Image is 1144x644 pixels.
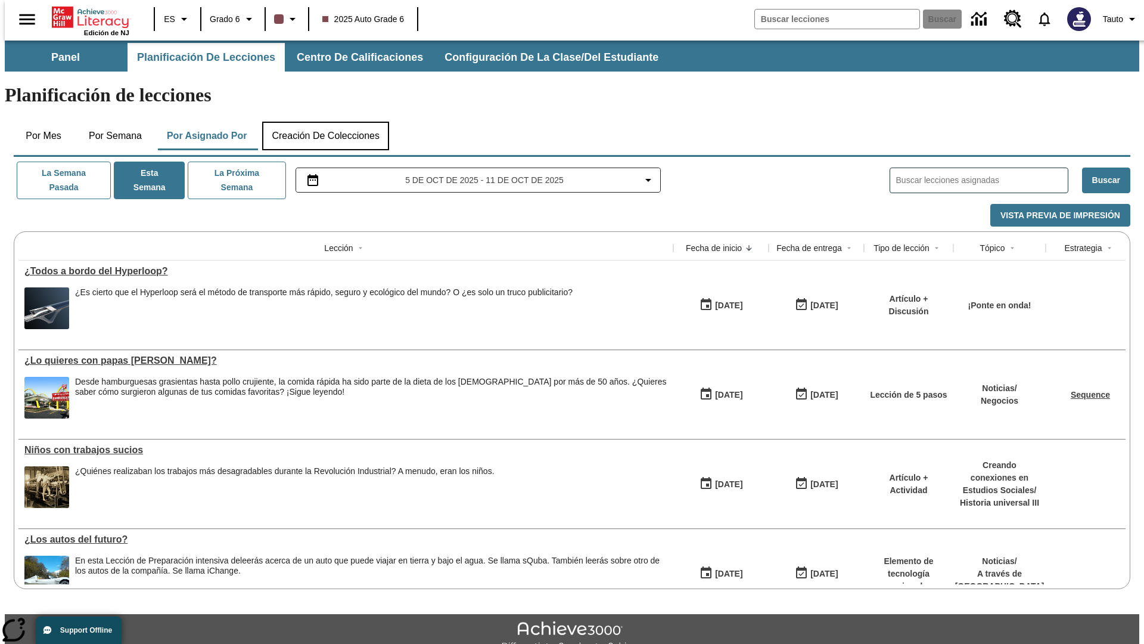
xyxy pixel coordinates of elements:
[24,287,69,329] img: Representación artística del vehículo Hyperloop TT entrando en un túnel
[75,287,573,298] div: ¿Es cierto que el Hyperloop será el método de transporte más rápido, seguro y ecológico del mundo...
[444,51,658,64] span: Configuración de la clase/del estudiante
[14,122,73,150] button: Por mes
[79,122,151,150] button: Por semana
[968,299,1031,312] p: ¡Ponte en onda!
[695,383,747,406] button: 07/14/25: Primer día en que estuvo disponible la lección
[1005,241,1019,255] button: Sort
[269,8,304,30] button: El color de la clase es café oscuro. Cambiar el color de la clase.
[1082,168,1130,193] button: Buscar
[964,3,997,36] a: Centro de información
[955,555,1044,568] p: Noticias /
[810,566,838,581] div: [DATE]
[742,241,756,255] button: Sort
[755,10,919,29] input: Buscar campo
[955,568,1044,593] p: A través de [GEOGRAPHIC_DATA]
[24,355,667,366] a: ¿Lo quieres con papas fritas?, Lecciones
[715,477,742,492] div: [DATE]
[210,13,240,26] span: Grado 6
[24,556,69,597] img: Un automóvil de alta tecnología flotando en el agua.
[75,377,667,397] div: Desde hamburguesas grasientas hasta pollo crujiente, la comida rápida ha sido parte de la dieta d...
[959,459,1040,497] p: Creando conexiones en Estudios Sociales /
[981,382,1018,395] p: Noticias /
[870,555,947,593] p: Elemento de tecnología mejorada
[24,534,667,545] div: ¿Los autos del futuro?
[997,3,1029,35] a: Centro de recursos, Se abrirá en una pestaña nueva.
[5,43,669,72] div: Subbarra de navegación
[60,626,112,634] span: Support Offline
[435,43,668,72] button: Configuración de la clase/del estudiante
[791,294,842,317] button: 06/30/26: Último día en que podrá accederse la lección
[990,204,1130,227] button: Vista previa de impresión
[1071,390,1110,400] a: Sequence
[205,8,261,30] button: Grado: Grado 6, Elige un grado
[301,173,656,187] button: Seleccione el intervalo de fechas opción del menú
[164,13,175,26] span: ES
[715,566,742,581] div: [DATE]
[405,174,564,187] span: 5 de oct de 2025 - 11 de oct de 2025
[128,43,285,72] button: Planificación de lecciones
[959,497,1040,509] p: Historia universal III
[137,51,275,64] span: Planificación de lecciones
[287,43,433,72] button: Centro de calificaciones
[114,162,185,199] button: Esta semana
[75,287,573,329] div: ¿Es cierto que el Hyperloop será el método de transporte más rápido, seguro y ecológico del mundo...
[24,266,667,277] a: ¿Todos a bordo del Hyperloop?, Lecciones
[17,162,111,199] button: La semana pasada
[51,51,80,64] span: Panel
[75,466,495,476] div: ¿Quiénes realizaban los trabajos más desagradables durante la Revolución Industrial? A menudo, er...
[695,562,747,585] button: 07/01/25: Primer día en que estuvo disponible la lección
[896,172,1068,189] input: Buscar lecciones asignadas
[791,383,842,406] button: 07/20/26: Último día en que podrá accederse la lección
[188,162,285,199] button: La próxima semana
[1067,7,1091,31] img: Avatar
[36,617,122,644] button: Support Offline
[980,242,1005,254] div: Tópico
[10,2,45,37] button: Abrir el menú lateral
[5,84,1139,106] h1: Planificación de lecciones
[24,266,667,277] div: ¿Todos a bordo del Hyperloop?
[791,473,842,496] button: 11/30/25: Último día en que podrá accederse la lección
[84,29,129,36] span: Edición de NJ
[1064,242,1102,254] div: Estrategia
[641,173,655,187] svg: Collapse Date Range Filter
[5,41,1139,72] div: Subbarra de navegación
[324,242,353,254] div: Lección
[353,241,368,255] button: Sort
[75,556,660,575] testabrev: leerás acerca de un auto que puede viajar en tierra y bajo el agua. Se llama sQuba. También leerá...
[810,477,838,492] div: [DATE]
[776,242,842,254] div: Fecha de entrega
[158,8,197,30] button: Lenguaje: ES, Selecciona un idioma
[686,242,742,254] div: Fecha de inicio
[75,377,667,419] div: Desde hamburguesas grasientas hasta pollo crujiente, la comida rápida ha sido parte de la dieta d...
[1102,241,1117,255] button: Sort
[24,445,667,456] div: Niños con trabajos sucios
[24,466,69,508] img: foto en blanco y negro de dos niños parados sobre una pieza de maquinaria pesada
[715,388,742,402] div: [DATE]
[1029,4,1060,35] a: Notificaciones
[24,355,667,366] div: ¿Lo quieres con papas fritas?
[842,241,856,255] button: Sort
[322,13,405,26] span: 2025 Auto Grade 6
[810,388,838,402] div: [DATE]
[24,377,69,419] img: Uno de los primeros locales de McDonald's, con el icónico letrero rojo y los arcos amarillos.
[870,389,947,401] p: Lección de 5 pasos
[873,242,929,254] div: Tipo de lección
[262,122,389,150] button: Creación de colecciones
[75,466,495,508] div: ¿Quiénes realizaban los trabajos más desagradables durante la Revolución Industrial? A menudo, er...
[791,562,842,585] button: 08/01/26: Último día en que podrá accederse la lección
[6,43,125,72] button: Panel
[929,241,944,255] button: Sort
[695,473,747,496] button: 07/11/25: Primer día en que estuvo disponible la lección
[870,472,947,497] p: Artículo + Actividad
[24,534,667,545] a: ¿Los autos del futuro? , Lecciones
[695,294,747,317] button: 07/21/25: Primer día en que estuvo disponible la lección
[715,298,742,313] div: [DATE]
[1060,4,1098,35] button: Escoja un nuevo avatar
[75,556,667,576] div: En esta Lección de Preparación intensiva de
[75,556,667,597] div: En esta Lección de Preparación intensiva de leerás acerca de un auto que puede viajar en tierra y...
[1103,13,1123,26] span: Tauto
